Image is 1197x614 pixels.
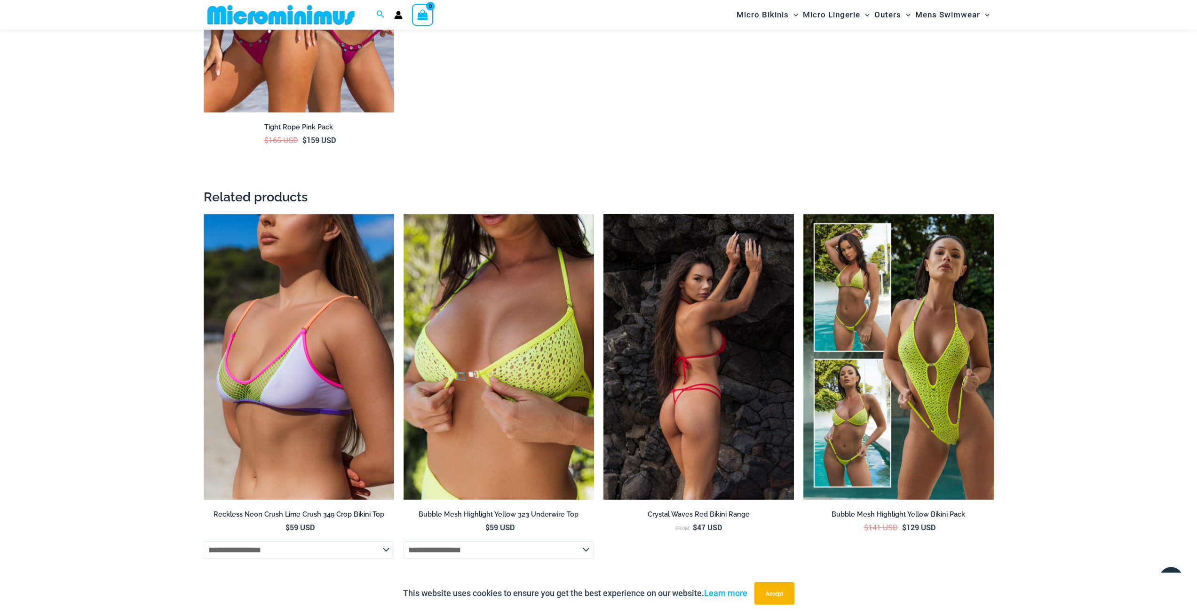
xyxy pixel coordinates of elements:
span: $ [902,522,906,532]
a: Micro BikinisMenu ToggleMenu Toggle [734,3,801,27]
span: Menu Toggle [789,3,798,27]
bdi: 59 USD [485,522,515,532]
bdi: 159 USD [302,135,336,145]
a: Search icon link [376,9,385,21]
a: OutersMenu ToggleMenu Toggle [872,3,913,27]
span: Micro Bikinis [737,3,789,27]
a: Reckless Neon Crush Lime Crush 349 Crop Top 01Reckless Neon Crush Lime Crush 349 Crop Top 02Reckl... [204,214,394,500]
bdi: 141 USD [864,522,898,532]
h2: Related products [204,189,994,205]
img: Reckless Neon Crush Lime Crush 349 Crop Top 01 [204,214,394,500]
span: Micro Lingerie [803,3,860,27]
bdi: 59 USD [285,522,315,532]
a: Tight Rope Pink Pack [204,123,394,135]
a: Mens SwimwearMenu ToggleMenu Toggle [913,3,992,27]
button: Accept [754,582,794,605]
span: Menu Toggle [860,3,870,27]
a: Micro LingerieMenu ToggleMenu Toggle [801,3,872,27]
a: Bubble Mesh Highlight Yellow 323 Underwire Top 01Bubble Mesh Highlight Yellow 323 Underwire Top 4... [404,214,594,500]
a: Bubble Mesh Highlight Yellow Bikini Pack [803,510,994,522]
a: Bubble Mesh Ultimate (3)Bubble Mesh Highlight Yellow 309 Tri Top 469 Thong 05Bubble Mesh Highligh... [803,214,994,500]
span: From: [675,525,690,532]
span: $ [864,522,868,532]
nav: Site Navigation [733,1,994,28]
p: This website uses cookies to ensure you get the best experience on our website. [403,586,747,600]
bdi: 47 USD [693,522,722,532]
bdi: 165 USD [264,135,298,145]
bdi: 129 USD [902,522,935,532]
span: Mens Swimwear [915,3,980,27]
a: Reckless Neon Crush Lime Crush 349 Crop Bikini Top [204,510,394,522]
a: Learn more [704,588,747,598]
span: Outers [874,3,901,27]
a: Crystal Waves Red Bikini Range [603,510,794,522]
a: Bubble Mesh Highlight Yellow 323 Underwire Top [404,510,594,522]
span: $ [302,135,307,145]
h2: Bubble Mesh Highlight Yellow 323 Underwire Top [404,510,594,519]
span: $ [693,522,697,532]
h2: Tight Rope Pink Pack [204,123,394,132]
h2: Bubble Mesh Highlight Yellow Bikini Pack [803,510,994,519]
span: Menu Toggle [901,3,911,27]
img: Crystal Waves 305 Tri Top 4149 Thong 01 [603,214,794,500]
img: Bubble Mesh Ultimate (3) [803,214,994,500]
a: Crystal Waves 305 Tri Top 4149 Thong 02Crystal Waves 305 Tri Top 4149 Thong 01Crystal Waves 305 T... [603,214,794,500]
a: View Shopping Cart, empty [412,4,434,25]
span: $ [485,522,490,532]
span: $ [264,135,269,145]
h2: Reckless Neon Crush Lime Crush 349 Crop Bikini Top [204,510,394,519]
span: Menu Toggle [980,3,990,27]
a: Account icon link [394,11,403,19]
img: MM SHOP LOGO FLAT [204,4,358,25]
img: Bubble Mesh Highlight Yellow 323 Underwire Top 01 [404,214,594,500]
span: $ [285,522,290,532]
h2: Crystal Waves Red Bikini Range [603,510,794,519]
